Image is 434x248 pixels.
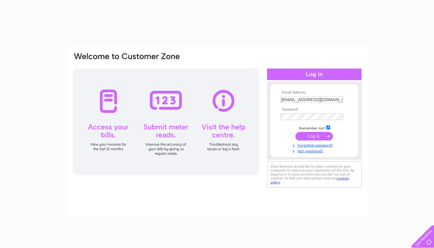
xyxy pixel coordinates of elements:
th: Password: [279,108,350,112]
a: Not registered? [281,148,350,154]
div: Clear Business would like to place cookies on your computer to improve your experience of the sit... [267,161,362,188]
input: Submit [295,132,333,140]
a: Forgotten password? [281,142,350,148]
th: Email Address: [279,90,350,95]
td: Remember me? [279,125,350,131]
a: cookies policy [270,176,349,184]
